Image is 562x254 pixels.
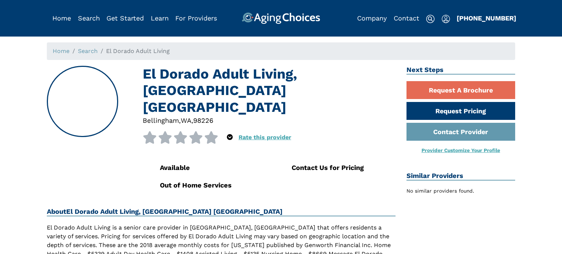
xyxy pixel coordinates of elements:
[160,163,264,173] div: Available
[78,14,100,22] a: Search
[52,14,71,22] a: Home
[421,147,500,153] a: Provider Customize Your Profile
[175,14,217,22] a: For Providers
[151,14,169,22] a: Learn
[47,42,515,60] nav: breadcrumb
[406,172,516,181] h2: Similar Providers
[406,123,516,141] a: Contact Provider
[357,14,387,22] a: Company
[394,14,419,22] a: Contact
[406,66,516,75] h2: Next Steps
[442,12,450,24] div: Popover trigger
[406,81,516,99] a: Request A Brochure
[78,48,98,54] a: Search
[442,15,450,23] img: user-icon.svg
[143,66,396,115] h1: El Dorado Adult Living, [GEOGRAPHIC_DATA] [GEOGRAPHIC_DATA]
[227,131,233,144] div: Popover trigger
[406,187,516,195] div: No similar providers found.
[53,48,70,54] a: Home
[457,14,516,22] a: [PHONE_NUMBER]
[239,134,291,141] a: Rate this provider
[242,12,320,24] img: AgingChoices
[106,14,144,22] a: Get Started
[426,15,435,23] img: search-icon.svg
[191,117,193,124] span: ,
[78,12,100,24] div: Popover trigger
[143,117,179,124] span: Bellingham
[47,208,396,216] h2: About El Dorado Adult Living, [GEOGRAPHIC_DATA] [GEOGRAPHIC_DATA]
[179,117,181,124] span: ,
[193,115,213,125] div: 98226
[160,180,264,190] div: Out of Home Services
[106,48,170,54] span: El Dorado Adult Living
[181,117,191,124] span: WA
[292,163,396,173] div: Contact Us for Pricing
[406,102,516,120] a: Request Pricing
